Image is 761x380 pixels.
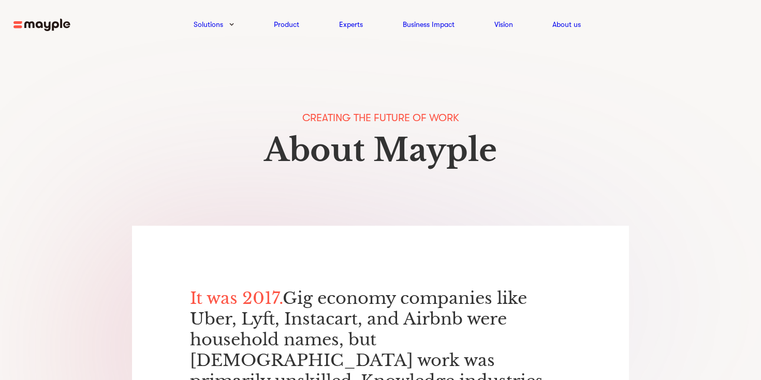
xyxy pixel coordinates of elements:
[552,18,581,31] a: About us
[13,19,70,32] img: mayple-logo
[229,23,234,26] img: arrow-down
[339,18,363,31] a: Experts
[194,18,223,31] a: Solutions
[190,288,283,309] span: It was 2017.
[403,18,455,31] a: Business Impact
[494,18,513,31] a: Vision
[274,18,299,31] a: Product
